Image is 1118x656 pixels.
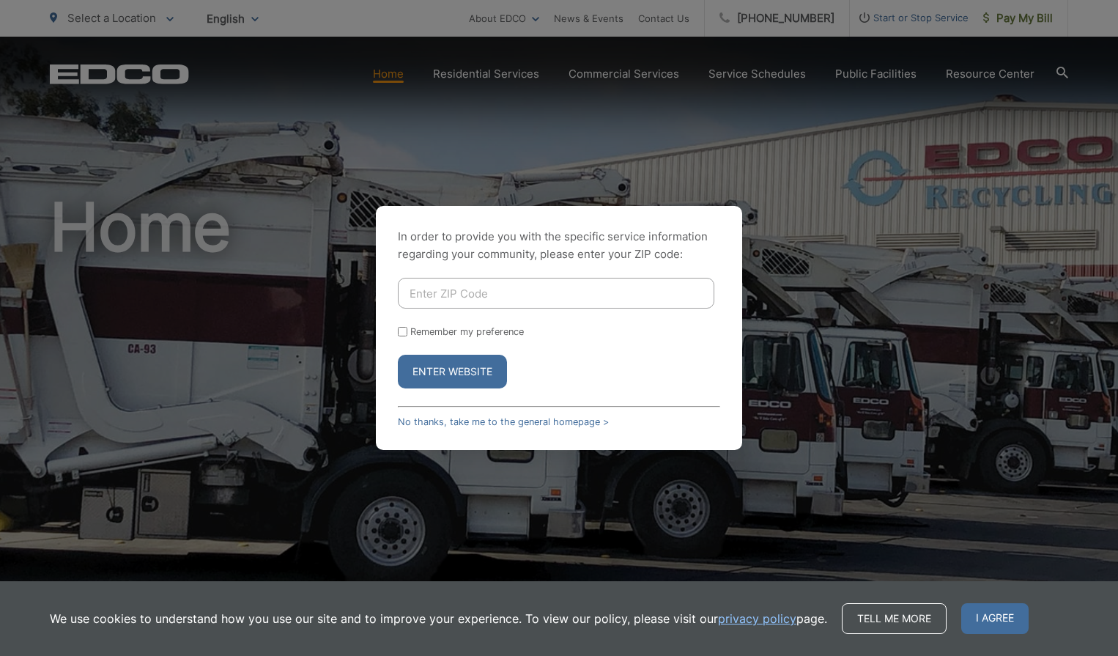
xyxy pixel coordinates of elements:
p: In order to provide you with the specific service information regarding your community, please en... [398,228,720,263]
a: privacy policy [718,610,796,627]
button: Enter Website [398,355,507,388]
p: We use cookies to understand how you use our site and to improve your experience. To view our pol... [50,610,827,627]
a: Tell me more [842,603,947,634]
input: Enter ZIP Code [398,278,714,309]
a: No thanks, take me to the general homepage > [398,416,609,427]
span: I agree [961,603,1029,634]
label: Remember my preference [410,326,524,337]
